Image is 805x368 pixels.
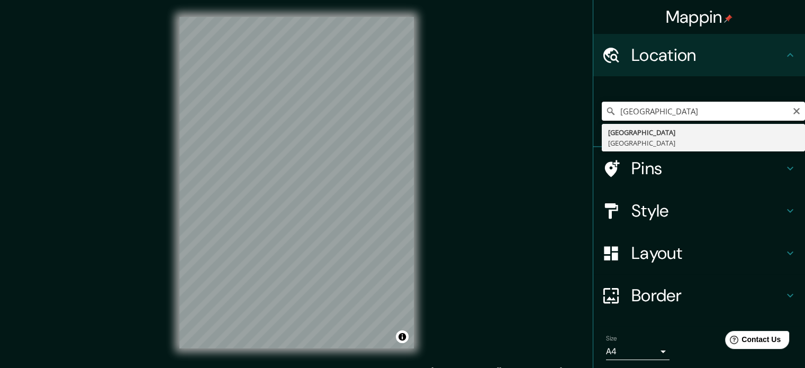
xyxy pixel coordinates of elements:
[631,44,784,66] h4: Location
[724,14,732,23] img: pin-icon.png
[631,243,784,264] h4: Layout
[593,147,805,190] div: Pins
[608,127,799,138] div: [GEOGRAPHIC_DATA]
[631,285,784,306] h4: Border
[593,232,805,274] div: Layout
[179,17,414,348] canvas: Map
[593,34,805,76] div: Location
[631,158,784,179] h4: Pins
[606,334,617,343] label: Size
[631,200,784,221] h4: Style
[606,343,670,360] div: A4
[593,190,805,232] div: Style
[396,330,409,343] button: Toggle attribution
[608,138,799,148] div: [GEOGRAPHIC_DATA]
[792,105,801,115] button: Clear
[666,6,733,28] h4: Mappin
[711,327,793,356] iframe: Help widget launcher
[593,274,805,317] div: Border
[602,102,805,121] input: Pick your city or area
